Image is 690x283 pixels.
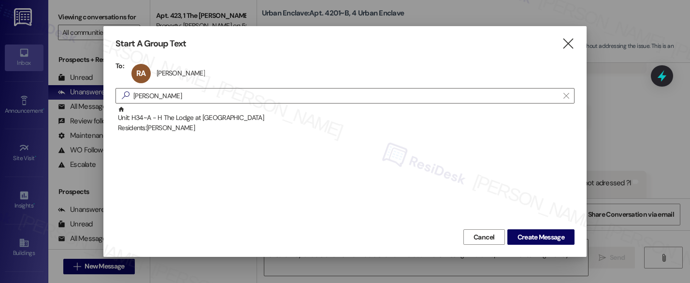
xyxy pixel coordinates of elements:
[561,39,575,49] i: 
[136,68,145,78] span: RA
[118,123,575,133] div: Residents: [PERSON_NAME]
[115,106,575,130] div: Unit: H34~A - H The Lodge at [GEOGRAPHIC_DATA]Residents:[PERSON_NAME]
[157,69,205,77] div: [PERSON_NAME]
[517,232,564,242] span: Create Message
[115,61,124,70] h3: To:
[115,38,186,49] h3: Start A Group Text
[463,229,505,245] button: Cancel
[507,229,575,245] button: Create Message
[474,232,495,242] span: Cancel
[118,106,575,134] div: Unit: H34~A - H The Lodge at [GEOGRAPHIC_DATA]
[133,89,559,103] input: Search for any contact or apartment
[118,90,133,101] i: 
[559,89,574,103] button: Clear text
[563,92,569,100] i: 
